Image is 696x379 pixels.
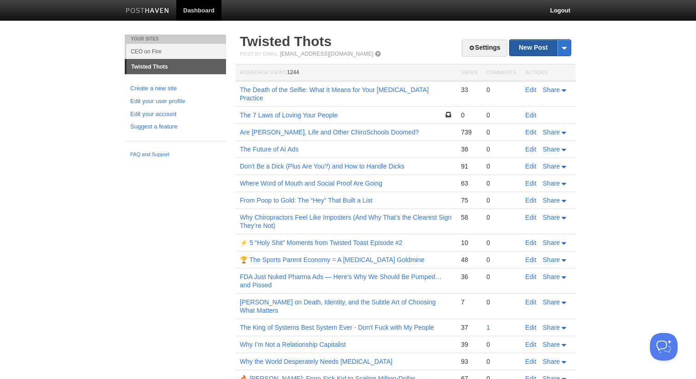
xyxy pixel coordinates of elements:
[240,256,424,263] a: 🏆 The Sports Parent Economy = A [MEDICAL_DATA] Goldmine
[130,122,220,132] a: Suggest a feature
[525,358,536,365] a: Edit
[235,64,456,82] th: Homepage Views
[462,40,507,57] a: Settings
[461,340,477,349] div: 39
[525,197,536,204] a: Edit
[461,111,477,119] div: 0
[461,86,477,94] div: 33
[543,163,560,170] span: Share
[240,180,382,187] a: Where Word of Mouth and Social Proof Are Going
[543,146,560,153] span: Share
[487,273,516,281] div: 0
[543,180,560,187] span: Share
[461,239,477,247] div: 10
[240,239,402,246] a: ⚡ 5 “Holy Shit” Moments from Twisted Toast Episode #2
[525,298,536,306] a: Edit
[543,273,560,280] span: Share
[461,357,477,366] div: 93
[126,8,169,15] img: Posthaven-bar
[482,64,521,82] th: Comments
[240,163,405,170] a: Don't Be a Dick (Plus Are You?) and How to Handle Dicks
[525,273,536,280] a: Edit
[130,97,220,106] a: Edit your user profile
[461,179,477,187] div: 63
[543,256,560,263] span: Share
[487,179,516,187] div: 0
[525,341,536,348] a: Edit
[461,323,477,332] div: 37
[543,341,560,348] span: Share
[487,111,516,119] div: 0
[543,358,560,365] span: Share
[461,256,477,264] div: 48
[543,298,560,306] span: Share
[543,214,560,221] span: Share
[130,151,220,159] a: FAQ and Support
[461,128,477,136] div: 739
[130,110,220,119] a: Edit your account
[525,111,536,119] a: Edit
[487,298,516,306] div: 0
[240,358,392,365] a: Why the World Desperately Needs [MEDICAL_DATA]
[240,128,419,136] a: Are [PERSON_NAME], Life and Other ChiroSchools Doomed?
[487,145,516,153] div: 0
[487,324,490,331] a: 1
[543,86,560,93] span: Share
[525,163,536,170] a: Edit
[525,324,536,331] a: Edit
[240,273,441,289] a: FDA Just Nuked Pharma Ads — Here’s Why We Should Be Pumped… and Pissed
[461,298,477,306] div: 7
[125,35,226,44] li: Your Sites
[456,64,481,82] th: Views
[240,298,435,314] a: [PERSON_NAME] on Death, Identity, and the Subtle Art of Choosing What Matters
[543,128,560,136] span: Share
[240,51,278,57] span: Post by Email
[487,340,516,349] div: 0
[240,214,452,229] a: Why Chiropractors Feel Like Imposters (And Why That’s the Clearest Sign They’re Not)
[543,197,560,204] span: Share
[543,324,560,331] span: Share
[130,84,220,93] a: Create a new site
[543,239,560,246] span: Share
[461,145,477,153] div: 38
[487,239,516,247] div: 0
[240,146,299,153] a: The Future of AI Ads
[287,69,299,76] span: 1244
[487,86,516,94] div: 0
[525,86,536,93] a: Edit
[525,128,536,136] a: Edit
[240,197,372,204] a: From Poop to Gold: The “Hey” That Built a List
[461,273,477,281] div: 36
[487,196,516,204] div: 0
[240,111,338,119] a: The 7 Laws of Loving Your People
[461,213,477,222] div: 58
[461,162,477,170] div: 91
[280,51,373,57] a: [EMAIL_ADDRESS][DOMAIN_NAME]
[525,239,536,246] a: Edit
[461,196,477,204] div: 75
[240,341,346,348] a: Why I’m Not a Relationship Capitalist
[240,86,429,102] a: The Death of the Selfie: What It Means for Your [MEDICAL_DATA] Practice
[650,333,678,361] iframe: Help Scout Beacon - Open
[240,324,434,331] a: The King of Systems Best System Ever - Don't Fuck with My People
[525,180,536,187] a: Edit
[487,256,516,264] div: 0
[487,162,516,170] div: 0
[521,64,576,82] th: Actions
[525,214,536,221] a: Edit
[127,59,226,74] a: Twisted Thots
[487,128,516,136] div: 0
[487,213,516,222] div: 0
[126,44,226,59] a: CEO on Fire
[525,146,536,153] a: Edit
[240,34,331,49] a: Twisted Thots
[487,357,516,366] div: 0
[510,40,571,56] a: New Post
[525,256,536,263] a: Edit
